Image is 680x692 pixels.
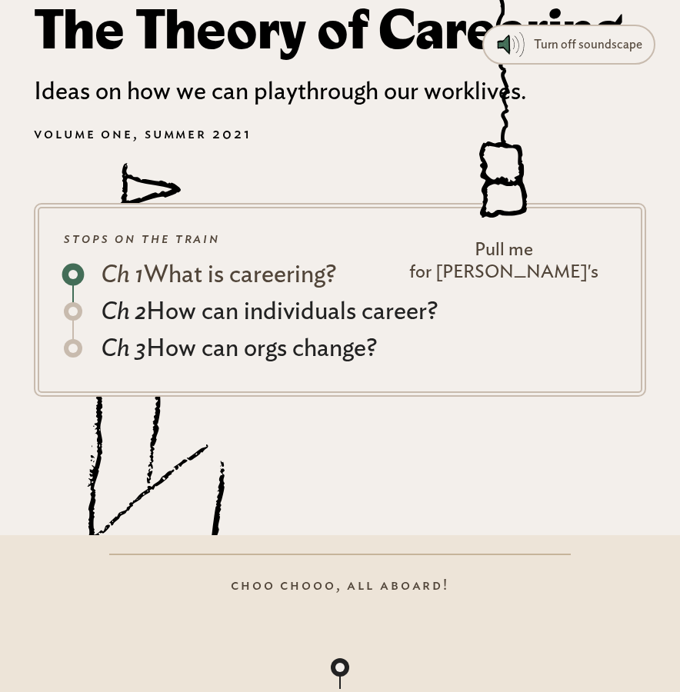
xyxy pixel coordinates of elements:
[101,293,438,330] div: How can individuals career?
[34,2,646,61] h2: The Theory of Careering
[34,73,646,110] p: Ideas on how we can play through our worklives.
[64,293,616,330] a: Ch 2How can individuals career?
[101,262,144,287] i: Ch 1
[101,336,146,361] i: Ch 3
[64,256,616,293] a: Ch 1What is careering?
[64,330,616,367] a: Ch 3How can orgs change?
[101,256,336,293] div: What is careering?
[64,231,220,246] i: Stops on the train
[101,299,146,324] i: Ch 2
[101,330,377,367] div: How can orgs change?
[34,122,646,145] h6: Volume One, Summer 2021
[409,239,598,284] p: Pull me for [PERSON_NAME]'s
[231,574,449,597] h6: Choo chooo, all aboard!
[534,31,642,58] div: Turn off soundscape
